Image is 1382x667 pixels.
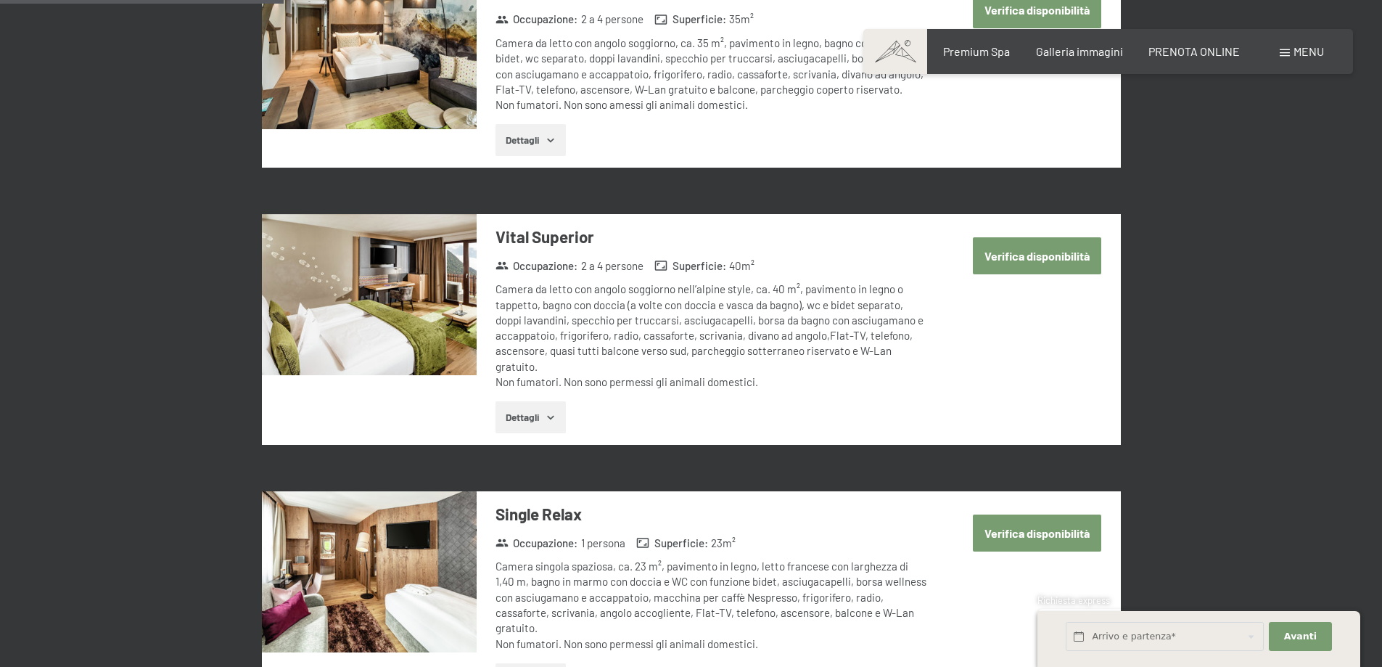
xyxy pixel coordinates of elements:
div: Camera da letto con angolo soggiorno, ca. 35 m², pavimento in legno, bagno con doccia, bidet, wc ... [495,36,927,112]
strong: Superficie : [654,258,726,274]
span: 1 persona [581,536,625,551]
span: 35 m² [729,12,754,27]
button: Avanti [1269,622,1331,652]
img: mss_renderimg.php [262,214,477,375]
button: Dettagli [495,401,566,433]
span: Richiesta express [1037,594,1110,606]
a: Premium Spa [943,44,1010,58]
span: 2 a 4 persone [581,12,643,27]
strong: Occupazione : [495,536,578,551]
a: PRENOTA ONLINE [1148,44,1240,58]
strong: Superficie : [636,536,708,551]
strong: Occupazione : [495,258,578,274]
button: Verifica disponibilità [973,237,1101,274]
button: Verifica disponibilità [973,515,1101,552]
button: Dettagli [495,124,566,156]
div: Camera singola spaziosa, ca. 23 m², pavimento in legno, letto francese con larghezza di 1,40 m, b... [495,559,927,652]
h3: Vital Superior [495,226,927,248]
span: 2 a 4 persone [581,258,643,274]
span: Menu [1293,44,1324,58]
h3: Single Relax [495,503,927,525]
img: mss_renderimg.php [262,491,477,652]
strong: Superficie : [654,12,726,27]
a: Galleria immagini [1036,44,1123,58]
div: Camera da letto con angolo soggiorno nell’alpine style, ca. 40 m², pavimento in legno o tappetto,... [495,282,927,390]
span: 23 m² [711,536,736,551]
strong: Occupazione : [495,12,578,27]
span: 40 m² [729,258,754,274]
span: Avanti [1284,630,1317,643]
